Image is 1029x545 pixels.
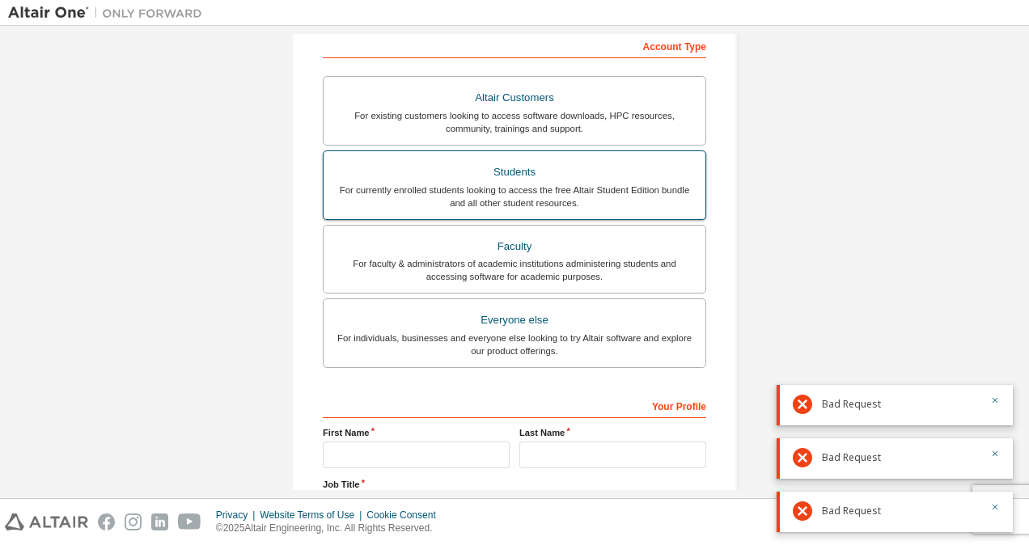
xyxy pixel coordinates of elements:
[323,32,706,58] div: Account Type
[519,426,706,439] label: Last Name
[98,513,115,530] img: facebook.svg
[822,451,881,464] span: Bad Request
[216,522,446,535] p: © 2025 Altair Engineering, Inc. All Rights Reserved.
[822,398,881,411] span: Bad Request
[216,509,260,522] div: Privacy
[323,426,510,439] label: First Name
[8,5,210,21] img: Altair One
[333,309,696,332] div: Everyone else
[323,478,706,491] label: Job Title
[333,257,696,283] div: For faculty & administrators of academic institutions administering students and accessing softwa...
[333,109,696,135] div: For existing customers looking to access software downloads, HPC resources, community, trainings ...
[333,332,696,357] div: For individuals, businesses and everyone else looking to try Altair software and explore our prod...
[333,184,696,209] div: For currently enrolled students looking to access the free Altair Student Edition bundle and all ...
[333,161,696,184] div: Students
[178,513,201,530] img: youtube.svg
[260,509,366,522] div: Website Terms of Use
[333,235,696,258] div: Faculty
[151,513,168,530] img: linkedin.svg
[323,392,706,418] div: Your Profile
[333,87,696,109] div: Altair Customers
[5,513,88,530] img: altair_logo.svg
[125,513,142,530] img: instagram.svg
[366,509,445,522] div: Cookie Consent
[822,505,881,518] span: Bad Request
